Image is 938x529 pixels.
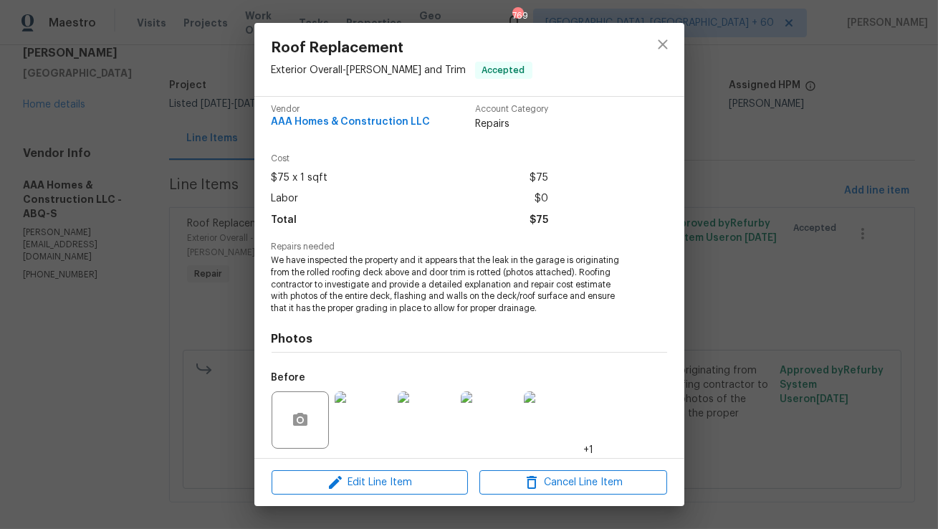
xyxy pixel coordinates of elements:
span: $75 [530,168,548,189]
span: AAA Homes & Construction LLC [272,117,431,128]
span: Labor [272,189,299,209]
span: Accepted [477,63,531,77]
span: $75 x 1 sqft [272,168,328,189]
span: Total [272,210,297,231]
span: We have inspected the property and it appears that the leak in the garage is originating from the... [272,254,628,315]
button: Cancel Line Item [479,470,667,495]
span: Cancel Line Item [484,474,663,492]
span: $0 [535,189,548,209]
h5: Before [272,373,306,383]
button: Edit Line Item [272,470,468,495]
span: Repairs [475,117,548,131]
span: Edit Line Item [276,474,464,492]
button: close [646,27,680,62]
span: Cost [272,154,548,163]
span: Account Category [475,105,548,114]
span: Repairs needed [272,242,667,252]
span: Vendor [272,105,431,114]
span: Roof Replacement [272,40,532,56]
div: 769 [512,9,522,23]
span: Exterior Overall - [PERSON_NAME] and Trim [272,65,466,75]
span: +1 [584,443,594,457]
h4: Photos [272,332,667,346]
span: $75 [530,210,548,231]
